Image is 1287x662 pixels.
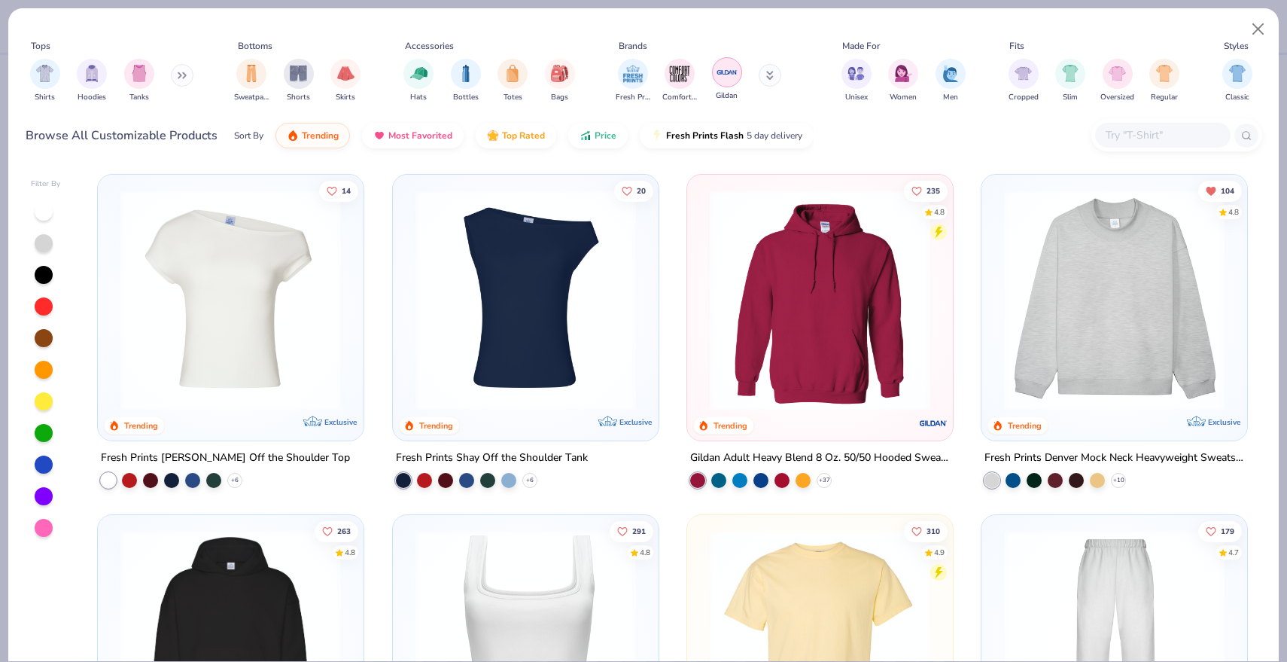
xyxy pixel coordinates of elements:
[234,129,263,142] div: Sort By
[362,123,464,148] button: Most Favorited
[1109,65,1126,82] img: Oversized Image
[1009,59,1039,103] button: filter button
[78,92,106,103] span: Hoodies
[287,92,310,103] span: Shorts
[616,92,650,103] span: Fresh Prints
[1208,417,1240,427] span: Exclusive
[1055,59,1085,103] button: filter button
[1009,59,1039,103] div: filter for Cropped
[938,190,1173,410] img: a164e800-7022-4571-a324-30c76f641635
[403,59,434,103] button: filter button
[1244,15,1273,44] button: Close
[290,65,307,82] img: Shorts Image
[619,417,652,427] span: Exclusive
[405,39,454,53] div: Accessories
[616,59,650,103] div: filter for Fresh Prints
[77,59,107,103] button: filter button
[1228,548,1239,559] div: 4.7
[1100,59,1134,103] button: filter button
[1063,92,1078,103] span: Slim
[231,476,239,485] span: + 6
[613,180,653,201] button: Like
[1015,65,1032,82] img: Cropped Image
[662,59,697,103] button: filter button
[551,65,567,82] img: Bags Image
[1228,206,1239,218] div: 4.8
[841,59,872,103] div: filter for Unisex
[640,123,814,148] button: Fresh Prints Flash5 day delivery
[31,39,50,53] div: Tops
[302,130,339,142] span: Trending
[716,90,738,102] span: Gildan
[1222,59,1252,103] button: filter button
[458,65,474,82] img: Bottles Image
[504,92,522,103] span: Totes
[690,449,950,468] div: Gildan Adult Heavy Blend 8 Oz. 50/50 Hooded Sweatshirt
[325,417,357,427] span: Exclusive
[668,63,691,85] img: Comfort Colors Image
[403,59,434,103] div: filter for Hats
[716,61,738,84] img: Gildan Image
[35,92,55,103] span: Shirts
[895,65,912,82] img: Women Image
[388,130,452,142] span: Most Favorited
[336,92,355,103] span: Skirts
[551,92,568,103] span: Bags
[1225,92,1249,103] span: Classic
[984,449,1244,468] div: Fresh Prints Denver Mock Neck Heavyweight Sweatshirt
[342,187,351,194] span: 14
[1221,187,1234,194] span: 104
[408,190,643,410] img: 5716b33b-ee27-473a-ad8a-9b8687048459
[453,92,479,103] span: Bottles
[30,59,60,103] div: filter for Shirts
[1222,59,1252,103] div: filter for Classic
[847,65,865,82] img: Unisex Image
[818,476,829,485] span: + 37
[622,63,644,85] img: Fresh Prints Image
[287,130,299,142] img: trending.gif
[702,190,938,410] img: 01756b78-01f6-4cc6-8d8a-3c30c1a0c8ac
[643,190,879,410] img: af1e0f41-62ea-4e8f-9b2b-c8bb59fc549d
[284,59,314,103] button: filter button
[1009,92,1039,103] span: Cropped
[942,65,959,82] img: Men Image
[666,130,744,142] span: Fresh Prints Flash
[651,130,663,142] img: flash.gif
[26,127,218,145] div: Browse All Customizable Products
[890,92,917,103] span: Women
[243,65,260,82] img: Sweatpants Image
[619,39,647,53] div: Brands
[662,92,697,103] span: Comfort Colors
[545,59,575,103] button: filter button
[1224,39,1249,53] div: Styles
[888,59,918,103] button: filter button
[131,65,148,82] img: Tanks Image
[410,92,427,103] span: Hats
[996,190,1232,410] img: f5d85501-0dbb-4ee4-b115-c08fa3845d83
[1156,65,1173,82] img: Regular Image
[926,187,940,194] span: 235
[904,180,948,201] button: Like
[1100,92,1134,103] span: Oversized
[234,59,269,103] button: filter button
[934,548,945,559] div: 4.9
[345,548,355,559] div: 4.8
[936,59,966,103] div: filter for Men
[124,59,154,103] div: filter for Tanks
[330,59,361,103] div: filter for Skirts
[1229,65,1246,82] img: Classic Image
[712,59,742,103] button: filter button
[36,65,53,82] img: Shirts Image
[476,123,556,148] button: Top Rated
[1149,59,1179,103] button: filter button
[30,59,60,103] button: filter button
[1113,476,1124,485] span: + 10
[77,59,107,103] div: filter for Hoodies
[238,39,272,53] div: Bottoms
[315,521,358,542] button: Like
[129,92,149,103] span: Tanks
[1009,39,1024,53] div: Fits
[918,408,948,438] img: Gildan logo
[904,521,948,542] button: Like
[568,123,628,148] button: Price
